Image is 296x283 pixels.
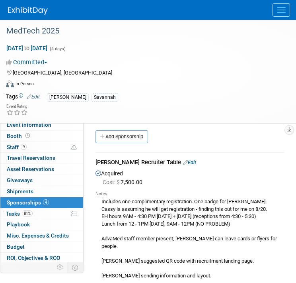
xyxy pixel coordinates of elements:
span: 4 [43,199,49,205]
a: Budget [0,242,83,252]
a: Event Information [0,120,83,130]
span: Booth not reserved yet [24,133,31,139]
span: [GEOGRAPHIC_DATA], [GEOGRAPHIC_DATA] [13,70,112,76]
a: Staff9 [0,142,83,153]
span: Misc. Expenses & Credits [7,232,69,239]
span: Booth [7,133,31,139]
div: In-Person [15,81,34,87]
span: [DATE] [DATE] [6,45,48,52]
td: Toggle Event Tabs [67,262,84,273]
div: Event Format [6,79,280,91]
span: Travel Reservations [7,155,55,161]
div: Notes: [95,191,284,197]
a: Booth [0,131,83,141]
span: 9 [21,144,27,150]
div: [PERSON_NAME] [47,93,89,102]
a: Giveaways [0,175,83,186]
a: Asset Reservations [0,164,83,175]
a: Sponsorships4 [0,197,83,208]
div: [PERSON_NAME] Recruiter Table [95,158,284,168]
div: Savannah [92,93,118,102]
span: Shipments [7,188,33,195]
span: Sponsorships [7,199,49,206]
span: Staff [7,144,27,150]
div: Event Rating [6,104,28,108]
a: ROI, Objectives & ROO [0,253,83,263]
td: Tags [6,92,40,102]
span: Tasks [6,210,33,217]
img: ExhibitDay [8,7,48,15]
button: Menu [273,3,290,17]
span: Playbook [7,221,30,228]
span: to [23,45,31,51]
a: Misc. Expenses & Credits [0,230,83,241]
span: Event Information [7,122,51,128]
div: MedTech 2025 [4,24,280,38]
td: Personalize Event Tab Strip [53,262,67,273]
button: Committed [6,58,51,67]
a: Edit [183,159,196,165]
span: 81% [22,210,33,216]
span: Giveaways [7,177,33,183]
span: 7,500.00 [103,179,146,185]
a: Edit [27,94,40,100]
span: ROI, Objectives & ROO [7,255,60,261]
a: Shipments [0,186,83,197]
span: Asset Reservations [7,166,54,172]
span: Potential Scheduling Conflict -- at least one attendee is tagged in another overlapping event. [71,144,77,151]
a: Add Sponsorship [95,130,148,143]
a: Tasks81% [0,208,83,219]
a: Travel Reservations [0,153,83,163]
span: Budget [7,244,25,250]
span: Cost: $ [103,179,121,185]
a: Playbook [0,219,83,230]
span: (4 days) [49,46,66,51]
img: Format-Inperson.png [6,81,14,87]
